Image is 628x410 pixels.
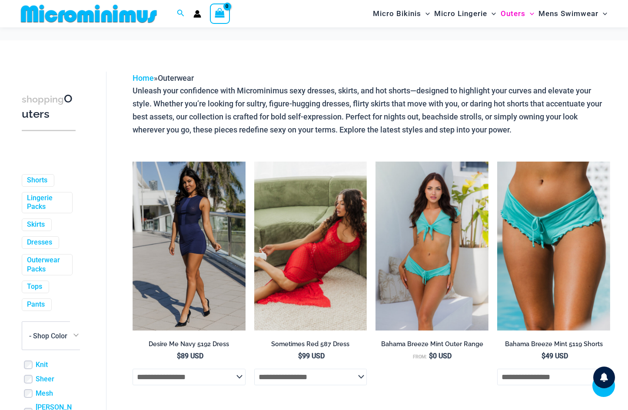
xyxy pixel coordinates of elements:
[27,238,52,247] a: Dresses
[22,92,76,122] h3: Outers
[254,340,367,351] a: Sometimes Red 587 Dress
[254,340,367,348] h2: Sometimes Red 587 Dress
[177,352,181,360] span: $
[538,3,598,25] span: Mens Swimwear
[542,352,568,360] bdi: 49 USD
[375,162,488,331] a: Bahama Breeze Mint 9116 Crop Top 5119 Shorts 01v2Bahama Breeze Mint 9116 Crop Top 5119 Shorts 04v...
[27,282,42,291] a: Tops
[36,375,54,384] a: Sheer
[434,3,487,25] span: Micro Lingerie
[36,389,53,398] a: Mesh
[432,3,498,25] a: Micro LingerieMenu ToggleMenu Toggle
[298,352,302,360] span: $
[373,3,421,25] span: Micro Bikinis
[29,332,67,340] span: - Shop Color
[429,352,452,360] bdi: 0 USD
[193,10,201,18] a: Account icon link
[22,322,82,350] span: - Shop Color
[497,340,610,348] h2: Bahama Breeze Mint 5119 Shorts
[210,3,230,23] a: View Shopping Cart, empty
[375,340,488,351] a: Bahama Breeze Mint Outer Range
[375,340,488,348] h2: Bahama Breeze Mint Outer Range
[27,220,45,229] a: Skirts
[133,340,246,351] a: Desire Me Navy 5192 Dress
[27,256,66,274] a: Outerwear Packs
[22,94,64,105] span: shopping
[22,321,83,350] span: - Shop Color
[598,3,607,25] span: Menu Toggle
[27,194,66,212] a: Lingerie Packs
[133,84,610,136] p: Unleash your confidence with Microminimus sexy dresses, skirts, and hot shorts—designed to highli...
[413,354,427,360] span: From:
[497,162,610,331] img: Bahama Breeze Mint 5119 Shorts 01
[371,3,432,25] a: Micro BikinisMenu ToggleMenu Toggle
[298,352,325,360] bdi: 99 USD
[36,360,48,370] a: Knit
[254,162,367,331] a: Sometimes Red 587 Dress 10Sometimes Red 587 Dress 09Sometimes Red 587 Dress 09
[501,3,525,25] span: Outers
[177,352,203,360] bdi: 89 USD
[133,73,194,83] span: »
[133,162,246,331] a: Desire Me Navy 5192 Dress 11Desire Me Navy 5192 Dress 09Desire Me Navy 5192 Dress 09
[158,73,194,83] span: Outerwear
[133,162,246,331] img: Desire Me Navy 5192 Dress 11
[542,352,545,360] span: $
[17,4,160,23] img: MM SHOP LOGO FLAT
[27,300,45,309] a: Pants
[369,1,611,26] nav: Site Navigation
[133,340,246,348] h2: Desire Me Navy 5192 Dress
[133,73,154,83] a: Home
[497,340,610,351] a: Bahama Breeze Mint 5119 Shorts
[375,162,488,331] img: Bahama Breeze Mint 9116 Crop Top 5119 Shorts 01v2
[27,176,47,185] a: Shorts
[487,3,496,25] span: Menu Toggle
[177,8,185,19] a: Search icon link
[525,3,534,25] span: Menu Toggle
[421,3,430,25] span: Menu Toggle
[498,3,536,25] a: OutersMenu ToggleMenu Toggle
[497,162,610,331] a: Bahama Breeze Mint 5119 Shorts 01Bahama Breeze Mint 5119 Shorts 02Bahama Breeze Mint 5119 Shorts 02
[536,3,609,25] a: Mens SwimwearMenu ToggleMenu Toggle
[254,162,367,331] img: Sometimes Red 587 Dress 10
[429,352,433,360] span: $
